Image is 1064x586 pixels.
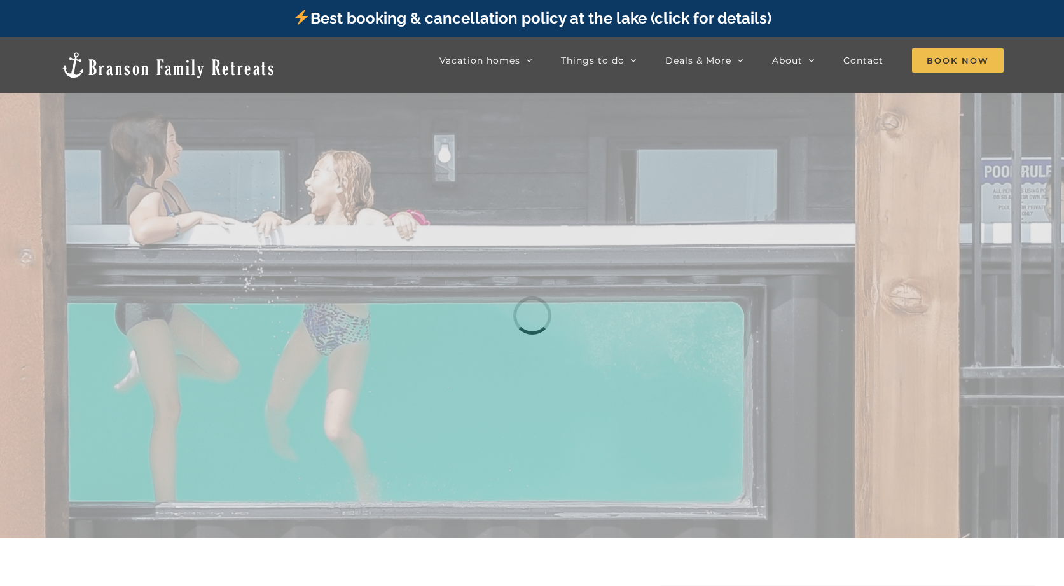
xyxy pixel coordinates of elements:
[843,48,883,73] a: Contact
[293,9,771,27] a: Best booking & cancellation policy at the lake (click for details)
[665,56,731,65] span: Deals & More
[60,51,276,80] img: Branson Family Retreats Logo
[294,10,309,25] img: ⚡️
[772,48,815,73] a: About
[912,48,1004,73] span: Book Now
[665,48,743,73] a: Deals & More
[439,48,532,73] a: Vacation homes
[912,48,1004,73] a: Book Now
[439,48,1004,73] nav: Main Menu
[843,56,883,65] span: Contact
[772,56,803,65] span: About
[561,56,625,65] span: Things to do
[439,56,520,65] span: Vacation homes
[561,48,637,73] a: Things to do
